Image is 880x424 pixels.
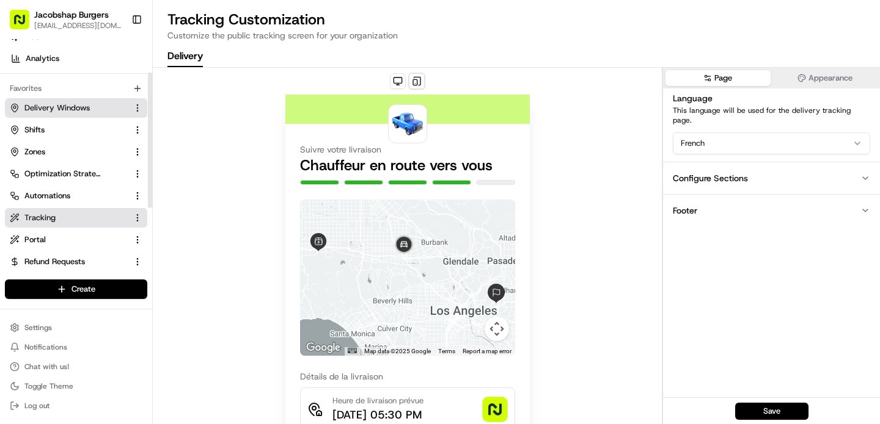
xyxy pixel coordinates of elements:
a: Refund Requests [10,256,128,267]
img: 1736555255976-a54dd68f-1ca7-489b-9aae-adbdc363a1c4 [24,190,34,199]
span: Tracking [24,212,56,223]
a: 📗Knowledge Base [7,235,98,257]
span: Toggle Theme [24,381,73,391]
img: 1736555255976-a54dd68f-1ca7-489b-9aae-adbdc363a1c4 [12,117,34,138]
button: Optimization Strategy [5,164,147,184]
a: Tracking [10,212,128,223]
img: Joana Marie Avellanoza [12,178,32,197]
img: Google [303,340,343,356]
button: Delivery Windows [5,98,147,118]
p: Customize the public tracking screen for your organization [167,29,865,41]
span: Refund Requests [24,256,85,267]
button: Save [735,403,809,420]
div: We're available if you need us! [55,129,168,138]
span: Knowledge Base [24,240,94,252]
button: Create [5,279,147,299]
span: Map data ©2025 Google [364,348,431,354]
div: Configure Sections [673,172,748,184]
img: logo-public_tracking_screen-Jacobshap%2520Burgers-1744749938284.png [391,107,424,140]
span: Analytics [26,53,59,64]
a: Report a map error [463,348,512,354]
span: • [164,189,169,199]
button: Log out [5,397,147,414]
button: Tracking [5,208,147,228]
a: Open this area in Google Maps (opens a new window) [303,340,343,356]
img: 1727276513143-84d647e1-66c0-4f92-a045-3c9f9f5dfd92 [26,117,48,138]
input: Clear [32,79,202,92]
span: Settings [24,323,52,332]
button: Notifications [5,339,147,356]
button: Configure Sections [663,162,880,194]
a: Zones [10,146,128,157]
div: Start new chat [55,117,200,129]
button: See all [189,156,222,171]
button: Toggle Theme [5,378,147,395]
a: Optimization Strategy [10,168,128,179]
span: Shifts [24,124,45,135]
a: Terms [438,348,455,354]
div: 💻 [103,241,113,251]
span: Automations [24,190,70,201]
span: API Documentation [116,240,196,252]
span: Notifications [24,342,67,352]
button: Refund Requests [5,252,147,271]
div: Footer [673,204,697,217]
button: Automations [5,186,147,206]
span: Log out [24,401,50,411]
button: Shifts [5,120,147,140]
span: Zones [24,146,45,157]
button: Jacobshap Burgers[EMAIL_ADDRESS][DOMAIN_NAME] [5,5,127,34]
h2: Chauffeur en route vers vous [300,156,515,175]
span: [PERSON_NAME] [PERSON_NAME] [38,189,162,199]
a: Powered byPylon [86,269,148,279]
p: [DATE] 05:30 PM [332,406,424,423]
button: Keyboard shortcuts [348,348,356,353]
p: Welcome 👋 [12,49,222,68]
a: Analytics [5,49,152,68]
button: [EMAIL_ADDRESS][DOMAIN_NAME] [34,21,122,31]
a: Delivery Windows [10,102,128,113]
button: Appearance [773,70,878,86]
button: Page [665,70,771,86]
span: Portal [24,234,46,245]
button: Chat with us! [5,358,147,375]
button: Map camera controls [485,317,509,341]
p: Heure de livraison prévue [332,395,424,406]
button: Footer [663,194,880,226]
p: This language will be used for the delivery tracking page. [673,106,870,125]
label: Language [673,93,713,104]
h2: Tracking Customization [167,10,865,29]
div: 📗 [12,241,22,251]
img: Nash [12,12,37,37]
button: Settings [5,319,147,336]
button: Delivery [167,46,203,67]
span: Chat with us! [24,362,69,372]
span: Pylon [122,270,148,279]
button: Jacobshap Burgers [34,9,109,21]
button: Start new chat [208,120,222,135]
button: Zones [5,142,147,162]
span: Optimization Strategy [24,168,101,179]
h3: Suivre votre livraison [300,143,515,156]
img: photo_proof_of_delivery image [483,397,507,422]
a: Portal [10,234,128,245]
a: Automations [10,190,128,201]
span: Delivery Windows [24,102,90,113]
a: 💻API Documentation [98,235,201,257]
a: Shifts [10,124,128,135]
span: Create [71,284,95,295]
h3: Détails de la livraison [300,370,515,383]
button: Portal [5,230,147,250]
div: Past conversations [12,159,78,168]
span: [DATE] [171,189,196,199]
div: Favorites [5,79,147,98]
